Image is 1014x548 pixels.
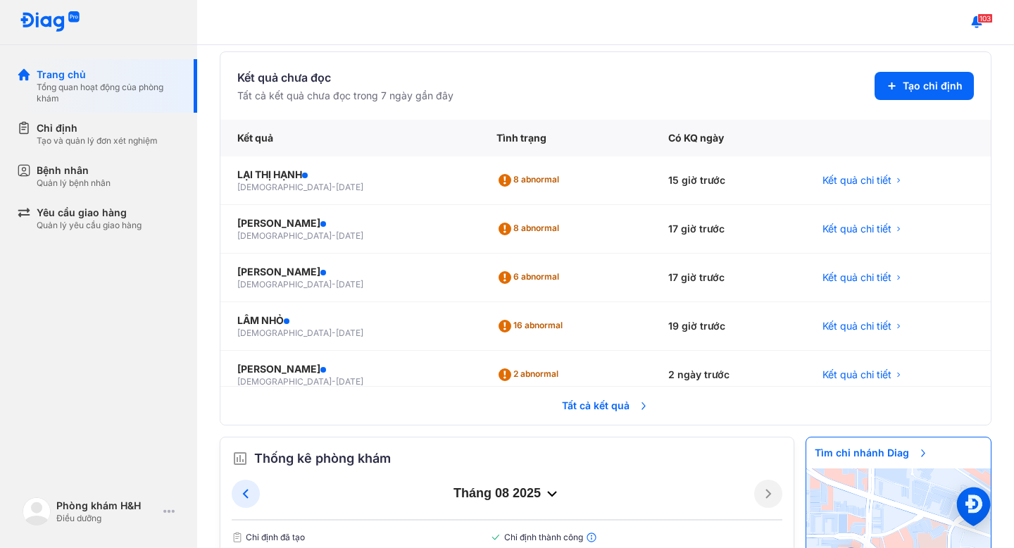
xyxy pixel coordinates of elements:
div: tháng 08 2025 [260,485,754,502]
div: Tổng quan hoạt động của phòng khám [37,82,180,104]
div: Quản lý yêu cầu giao hàng [37,220,142,231]
span: - [332,376,336,387]
div: Yêu cầu giao hàng [37,206,142,220]
div: Tất cả kết quả chưa đọc trong 7 ngày gần đây [237,89,453,103]
div: 17 giờ trước [651,254,806,302]
div: Có KQ ngày [651,120,806,156]
span: - [332,182,336,192]
span: 103 [977,13,993,23]
span: Kết quả chi tiết [822,319,891,333]
div: 17 giờ trước [651,205,806,254]
div: Quản lý bệnh nhân [37,178,111,189]
span: [DEMOGRAPHIC_DATA] [237,376,332,387]
img: logo [20,11,80,33]
div: LẠI THỊ HẠNH [237,168,463,182]
div: Kết quả chưa đọc [237,69,453,86]
div: Trang chủ [37,68,180,82]
div: 2 ngày trước [651,351,806,399]
div: 16 abnormal [496,315,568,337]
div: Kết quả [220,120,480,156]
span: [DEMOGRAPHIC_DATA] [237,182,332,192]
span: Chỉ định thành công [490,532,782,543]
span: Chỉ định đã tạo [232,532,490,543]
span: [DATE] [336,328,363,338]
span: Kết quả chi tiết [822,368,891,382]
span: [DATE] [336,182,363,192]
span: [DEMOGRAPHIC_DATA] [237,279,332,289]
span: - [332,328,336,338]
div: Chỉ định [37,121,158,135]
span: [DEMOGRAPHIC_DATA] [237,328,332,338]
div: 2 abnormal [496,363,564,386]
span: Kết quả chi tiết [822,270,891,285]
span: [DEMOGRAPHIC_DATA] [237,230,332,241]
img: logo [23,497,51,525]
span: [DATE] [336,230,363,241]
span: Thống kê phòng khám [254,449,391,468]
span: Kết quả chi tiết [822,173,891,187]
div: 6 abnormal [496,266,565,289]
div: [PERSON_NAME] [237,362,463,376]
button: Tạo chỉ định [875,72,974,100]
span: [DATE] [336,376,363,387]
img: info.7e716105.svg [586,532,597,543]
div: 8 abnormal [496,218,565,240]
div: 19 giờ trước [651,302,806,351]
div: [PERSON_NAME] [237,216,463,230]
span: - [332,230,336,241]
div: 8 abnormal [496,169,565,192]
div: Bệnh nhân [37,163,111,178]
span: Kết quả chi tiết [822,222,891,236]
div: Tạo và quản lý đơn xét nghiệm [37,135,158,147]
span: - [332,279,336,289]
span: Tìm chi nhánh Diag [806,437,937,468]
span: Tạo chỉ định [903,79,963,93]
span: Tất cả kết quả [553,390,658,421]
div: Điều dưỡng [56,513,158,524]
div: [PERSON_NAME] [237,265,463,279]
img: checked-green.01cc79e0.svg [490,532,501,543]
div: Phòng khám H&H [56,499,158,513]
div: Tình trạng [480,120,651,156]
img: document.50c4cfd0.svg [232,532,243,543]
span: [DATE] [336,279,363,289]
img: order.5a6da16c.svg [232,450,249,467]
div: 15 giờ trước [651,156,806,205]
div: LÂM NHỎ [237,313,463,328]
